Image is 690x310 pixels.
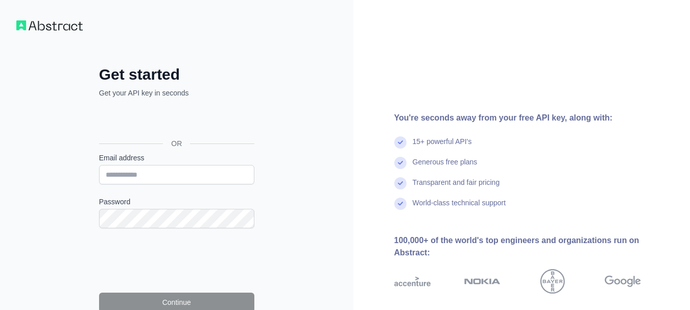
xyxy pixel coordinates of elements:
div: 15+ powerful API's [413,136,472,157]
img: check mark [394,177,407,189]
iframe: reCAPTCHA [99,241,254,280]
div: Generous free plans [413,157,478,177]
img: check mark [394,198,407,210]
p: Get your API key in seconds [99,88,254,98]
div: 100,000+ of the world's top engineers and organizations run on Abstract: [394,234,674,259]
div: Transparent and fair pricing [413,177,500,198]
img: nokia [464,269,501,294]
img: bayer [540,269,565,294]
img: Workflow [16,20,83,31]
label: Password [99,197,254,207]
img: google [605,269,641,294]
img: check mark [394,157,407,169]
div: World-class technical support [413,198,506,218]
label: Email address [99,153,254,163]
img: accenture [394,269,431,294]
iframe: Sign in with Google Button [94,109,257,132]
div: You're seconds away from your free API key, along with: [394,112,674,124]
h2: Get started [99,65,254,84]
img: check mark [394,136,407,149]
span: OR [163,138,190,149]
